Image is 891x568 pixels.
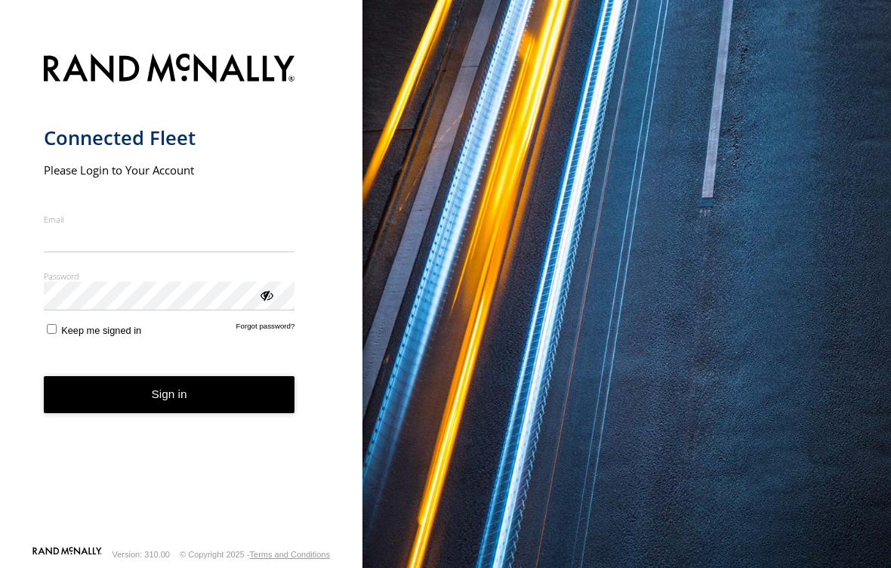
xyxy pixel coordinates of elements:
a: Terms and Conditions [250,550,330,559]
h2: Please Login to Your Account [44,162,295,177]
span: Keep me signed in [61,325,141,336]
img: Rand McNally [44,51,295,89]
div: ViewPassword [258,287,273,302]
form: main [44,45,319,545]
div: © Copyright 2025 - [180,550,330,559]
h1: Connected Fleet [44,125,295,150]
a: Forgot password? [236,322,295,336]
button: Sign in [44,376,295,413]
label: Password [44,270,295,282]
div: Version: 310.00 [113,550,170,559]
input: Keep me signed in [47,324,57,334]
a: Visit our Website [32,547,102,562]
label: Email [44,214,295,225]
